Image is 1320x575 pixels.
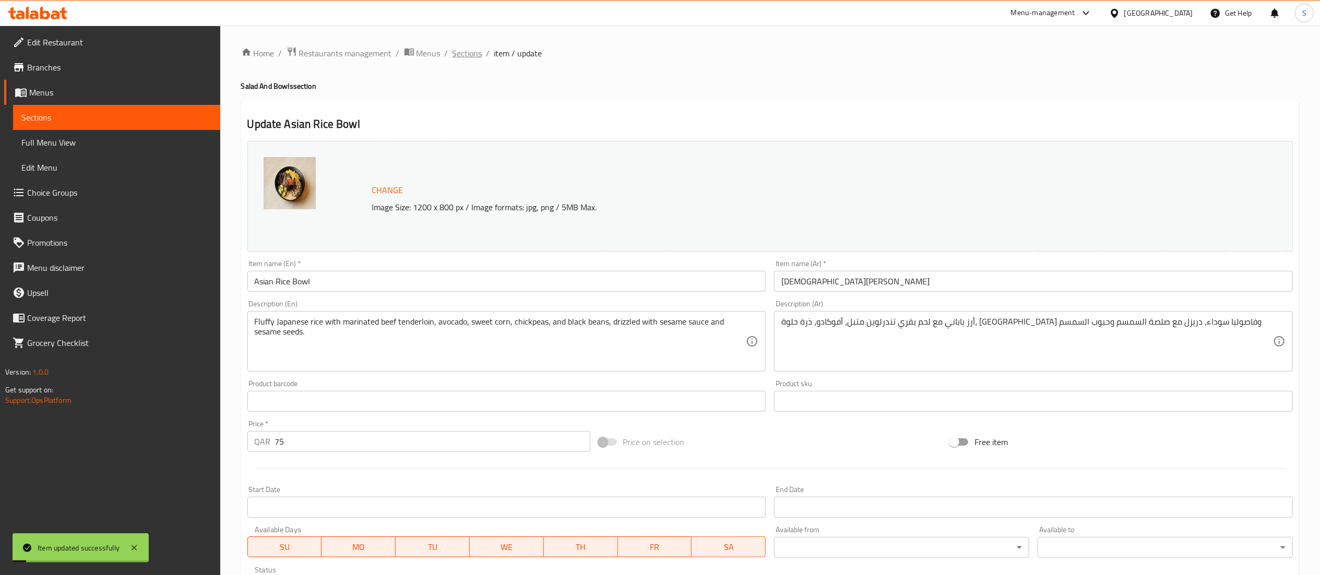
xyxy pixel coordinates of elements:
h4: Salad And Bowls section [241,81,1299,91]
a: Home [241,47,275,59]
input: Please enter product barcode [247,391,766,412]
a: Support.OpsPlatform [5,393,72,407]
li: / [445,47,448,59]
button: SU [247,536,322,557]
a: Coverage Report [4,305,220,330]
a: Promotions [4,230,220,255]
input: Enter name En [247,271,766,292]
span: Menus [417,47,441,59]
nav: breadcrumb [241,46,1299,60]
img: Asian_Rice_Bowl638956848169060517.jpg [264,157,316,209]
a: Edit Menu [13,155,220,180]
a: Branches [4,55,220,80]
a: Grocery Checklist [4,330,220,355]
span: Coupons [27,211,212,224]
span: Version: [5,365,31,379]
span: TU [400,540,466,555]
div: ​ [774,537,1029,558]
a: Sections [13,105,220,130]
span: Free item [974,436,1008,448]
input: Enter name Ar [774,271,1293,292]
button: Change [368,179,408,201]
div: [GEOGRAPHIC_DATA] [1124,7,1193,19]
li: / [486,47,490,59]
a: Menus [404,46,441,60]
li: / [279,47,282,59]
span: 1.0.0 [32,365,49,379]
span: Upsell [27,286,212,299]
button: FR [618,536,692,557]
h2: Update Asian Rice Bowl [247,116,1293,132]
span: Grocery Checklist [27,337,212,349]
span: Edit Menu [21,161,212,174]
span: S [1302,7,1306,19]
span: Menu disclaimer [27,261,212,274]
button: TH [544,536,618,557]
a: Menus [4,80,220,105]
span: Edit Restaurant [27,36,212,49]
a: Restaurants management [287,46,392,60]
span: Promotions [27,236,212,249]
span: WE [474,540,540,555]
span: Get support on: [5,383,53,397]
span: SA [696,540,762,555]
span: Branches [27,61,212,74]
textarea: Fluffy Japanese rice with marinated beef tenderloin, avocado, sweet corn, chickpeas, and black be... [255,317,746,366]
button: SA [692,536,766,557]
span: TH [548,540,614,555]
a: Sections [453,47,482,59]
input: Please enter product sku [774,391,1293,412]
span: item / update [494,47,542,59]
button: TU [396,536,470,557]
a: Full Menu View [13,130,220,155]
a: Choice Groups [4,180,220,205]
div: Menu-management [1011,7,1075,19]
span: Choice Groups [27,186,212,199]
div: ​ [1038,537,1293,558]
p: Image Size: 1200 x 800 px / Image formats: jpg, png / 5MB Max. [368,201,1128,213]
span: Price on selection [623,436,685,448]
span: Coverage Report [27,312,212,324]
a: Coupons [4,205,220,230]
span: SU [252,540,318,555]
span: Full Menu View [21,136,212,149]
span: Restaurants management [299,47,392,59]
input: Please enter price [275,431,590,452]
span: Menus [29,86,212,99]
span: Sections [21,111,212,124]
span: Change [372,183,403,198]
button: MO [322,536,396,557]
a: Menu disclaimer [4,255,220,280]
textarea: أرز ياباني مع لحم بقري تندرلوين متبل، أفوكادو، ذرة حلوة، [GEOGRAPHIC_DATA] وفاصوليا سوداء، دريزل ... [781,317,1273,366]
span: MO [326,540,391,555]
a: Edit Restaurant [4,30,220,55]
li: / [396,47,400,59]
span: FR [622,540,688,555]
a: Upsell [4,280,220,305]
div: Item updated successfully [38,542,120,554]
button: WE [470,536,544,557]
p: QAR [255,435,271,448]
